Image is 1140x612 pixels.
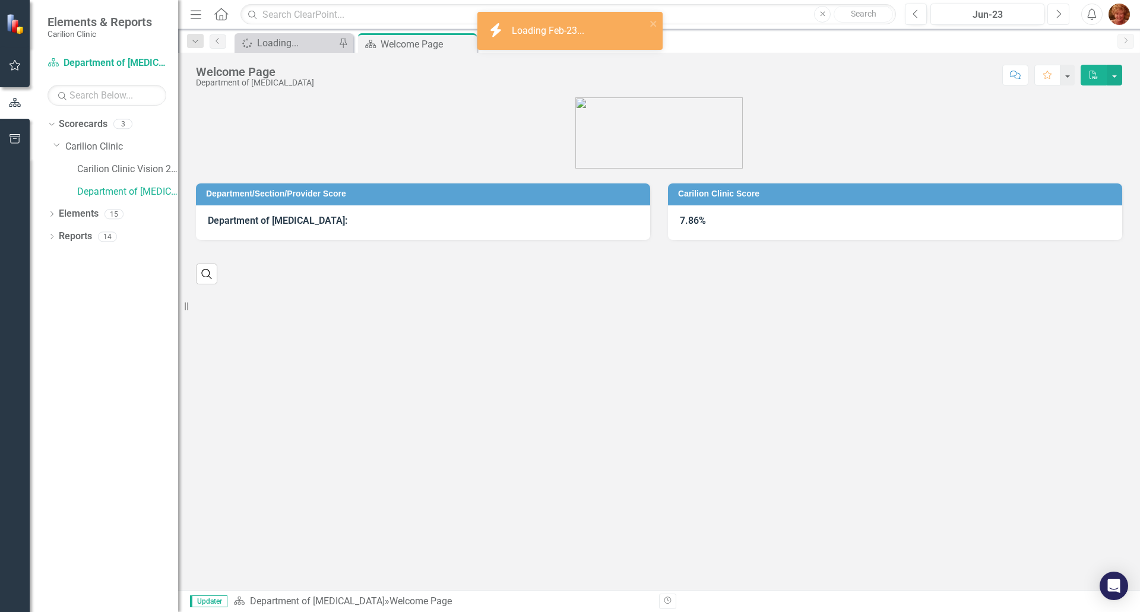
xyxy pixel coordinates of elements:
[104,209,123,219] div: 15
[47,85,166,106] input: Search Below...
[680,215,706,226] strong: 7.86%
[77,185,178,199] a: Department of [MEDICAL_DATA]
[237,36,335,50] a: Loading...
[196,65,314,78] div: Welcome Page
[98,232,117,242] div: 14
[65,140,178,154] a: Carilion Clinic
[250,595,385,607] a: Department of [MEDICAL_DATA]
[650,17,658,30] button: close
[240,4,896,25] input: Search ClearPoint...
[47,56,166,70] a: Department of [MEDICAL_DATA]
[6,13,27,34] img: ClearPoint Strategy
[834,6,893,23] button: Search
[113,119,132,129] div: 3
[935,8,1040,22] div: Jun-23
[206,189,644,198] h3: Department/Section/Provider Score
[59,207,99,221] a: Elements
[59,118,107,131] a: Scorecards
[678,189,1116,198] h3: Carilion Clinic Score
[575,97,743,169] img: carilion%20clinic%20logo%202.0.png
[208,215,347,226] strong: Department of [MEDICAL_DATA]:
[257,36,335,50] div: Loading...
[851,9,876,18] span: Search
[233,595,650,608] div: »
[47,29,152,39] small: Carilion Clinic
[1100,572,1128,600] div: Open Intercom Messenger
[77,163,178,176] a: Carilion Clinic Vision 2025 Scorecard
[196,78,314,87] div: Department of [MEDICAL_DATA]
[381,37,474,52] div: Welcome Page
[930,4,1044,25] button: Jun-23
[389,595,452,607] div: Welcome Page
[190,595,227,607] span: Updater
[47,15,152,29] span: Elements & Reports
[1109,4,1130,25] img: Karen Palmieri
[59,230,92,243] a: Reports
[512,24,587,38] div: Loading Feb-23...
